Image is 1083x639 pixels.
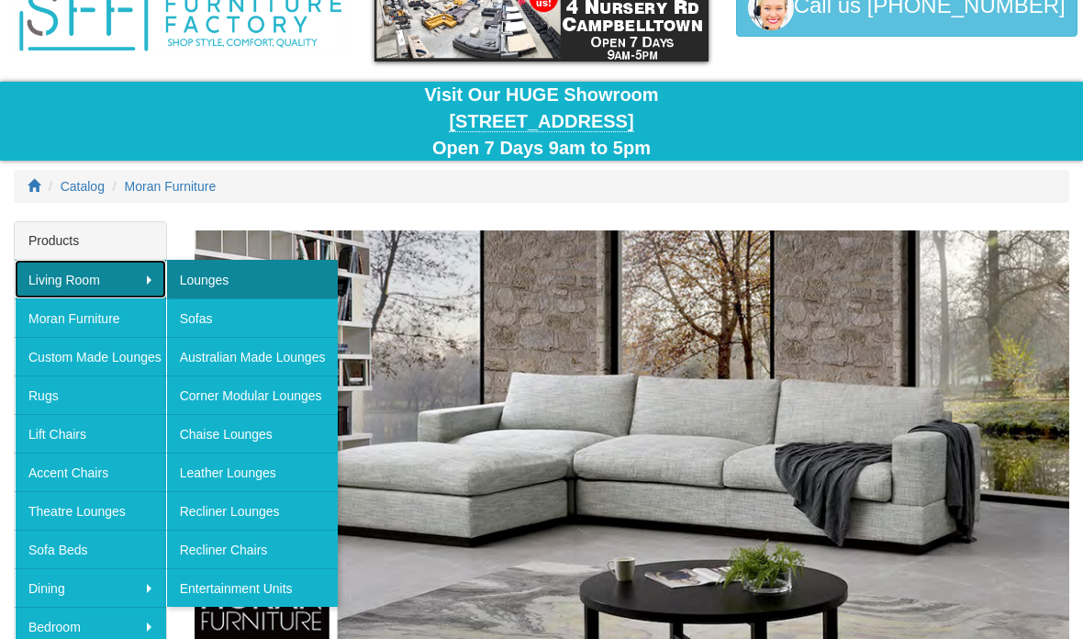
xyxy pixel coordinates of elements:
[166,298,339,337] a: Sofas
[166,491,339,530] a: Recliner Lounges
[166,337,339,376] a: Australian Made Lounges
[15,337,166,376] a: Custom Made Lounges
[15,260,166,298] a: Living Room
[14,82,1069,161] div: Visit Our HUGE Showroom Open 7 Days 9am to 5pm
[15,453,166,491] a: Accent Chairs
[15,530,166,568] a: Sofa Beds
[125,179,217,194] a: Moran Furniture
[15,298,166,337] a: Moran Furniture
[15,376,166,414] a: Rugs
[15,222,166,260] div: Products
[15,491,166,530] a: Theatre Lounges
[166,530,339,568] a: Recliner Chairs
[166,414,339,453] a: Chaise Lounges
[61,179,105,194] a: Catalog
[166,453,339,491] a: Leather Lounges
[15,414,166,453] a: Lift Chairs
[15,568,166,607] a: Dining
[166,260,339,298] a: Lounges
[166,568,339,607] a: Entertainment Units
[166,376,339,414] a: Corner Modular Lounges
